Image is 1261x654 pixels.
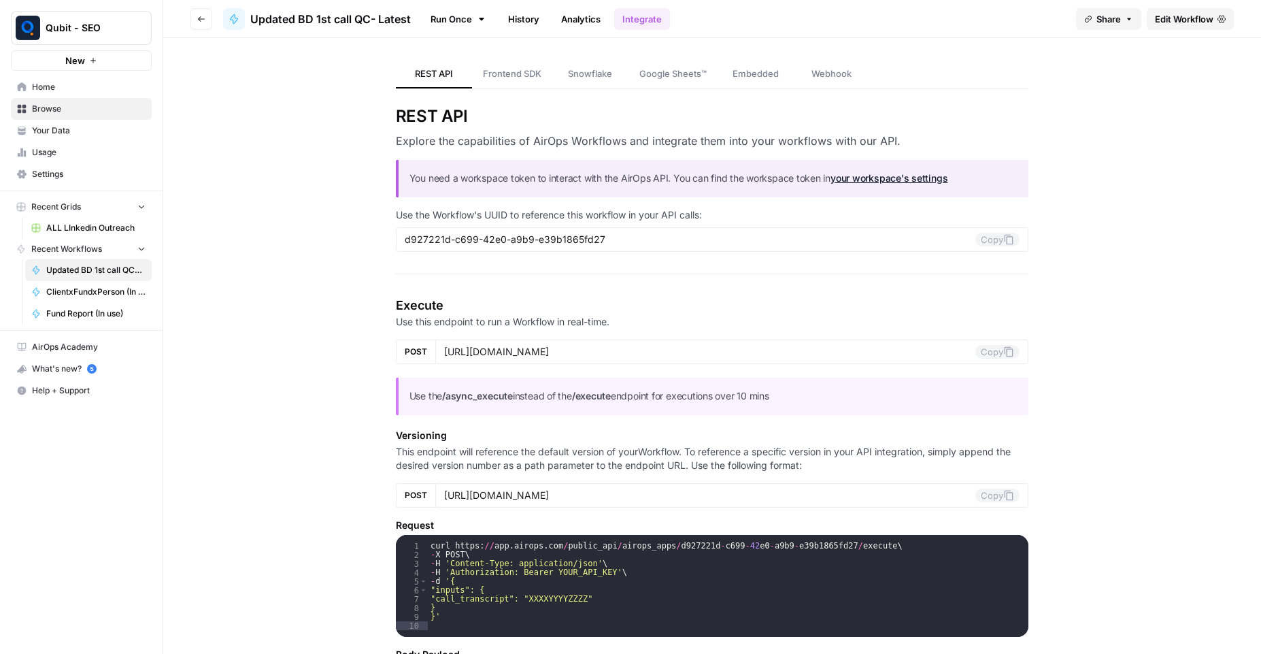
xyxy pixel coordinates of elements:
[223,8,411,30] a: Updated BD 1st call QC- Latest
[87,364,97,374] a: 5
[250,11,411,27] span: Updated BD 1st call QC- Latest
[811,67,852,80] span: Webhook
[614,8,670,30] a: Integrate
[396,296,1029,315] h4: Execute
[1155,12,1213,26] span: Edit Workflow
[11,98,152,120] a: Browse
[639,67,707,80] span: Google Sheets™
[11,380,152,402] button: Help + Support
[90,365,93,372] text: 5
[32,146,146,159] span: Usage
[396,315,1029,329] p: Use this endpoint to run a Workflow in real-time.
[553,8,609,30] a: Analytics
[16,16,40,40] img: Qubit - SEO Logo
[11,197,152,217] button: Recent Grids
[396,60,472,88] a: REST API
[396,621,428,630] div: 10
[409,171,1018,186] p: You need a workspace token to interact with the AirOps API. You can find the workspace token in
[628,60,718,88] a: Google Sheets™
[975,345,1020,359] button: Copy
[568,67,612,80] span: Snowflake
[409,389,1018,404] p: Use the instead of the endpoint for executions over 10 mins
[11,11,152,45] button: Workspace: Qubit - SEO
[396,595,428,604] div: 7
[32,103,146,115] span: Browse
[31,201,81,213] span: Recent Grids
[552,60,628,88] a: Snowflake
[11,358,152,380] button: What's new? 5
[420,577,427,586] span: Toggle code folding, rows 5 through 9
[396,577,428,586] div: 5
[65,54,85,67] span: New
[396,105,1029,127] h2: REST API
[396,133,1029,149] h3: Explore the capabilities of AirOps Workflows and integrate them into your workflows with our API.
[1096,12,1121,26] span: Share
[1076,8,1141,30] button: Share
[11,336,152,358] a: AirOps Academy
[32,385,146,397] span: Help + Support
[794,60,870,88] a: Webhook
[11,142,152,163] a: Usage
[405,346,427,358] span: POST
[11,239,152,259] button: Recent Workflows
[12,359,151,379] div: What's new?
[420,586,427,595] span: Toggle code folding, rows 6 through 8
[396,604,428,612] div: 8
[422,7,494,31] a: Run Once
[396,568,428,577] div: 4
[396,208,1029,222] p: Use the Workflow's UUID to reference this workflow in your API calls:
[32,168,146,180] span: Settings
[46,222,146,234] span: ALL LInkedin Outreach
[11,163,152,185] a: Settings
[11,120,152,142] a: Your Data
[396,612,428,621] div: 9
[975,489,1020,502] button: Copy
[31,243,102,255] span: Recent Workflows
[11,50,152,71] button: New
[46,21,128,35] span: Qubit - SEO
[396,445,1029,472] p: This endpoint will reference the default version of your Workflow . To reference a specific versi...
[396,429,1029,442] h5: Versioning
[11,76,152,98] a: Home
[396,559,428,568] div: 3
[405,489,427,502] span: POST
[25,281,152,303] a: ClientxFundxPerson (In use)
[46,264,146,276] span: Updated BD 1st call QC- Latest
[32,81,146,93] span: Home
[572,390,611,402] strong: /execute
[415,67,453,80] span: REST API
[483,67,541,80] span: Frontend SDK
[396,551,428,559] div: 2
[500,8,548,30] a: History
[718,60,794,88] a: Embedded
[46,308,146,320] span: Fund Report (In use)
[46,286,146,298] span: ClientxFundxPerson (In use)
[975,233,1020,246] button: Copy
[1147,8,1234,30] a: Edit Workflow
[25,217,152,239] a: ALL LInkedin Outreach
[830,172,947,184] a: your workspace's settings
[396,542,428,551] div: 1
[25,303,152,325] a: Fund Report (In use)
[442,390,513,402] strong: /async_execute
[733,67,779,80] span: Embedded
[396,586,428,595] div: 6
[32,125,146,137] span: Your Data
[396,519,1029,532] h5: Request
[25,259,152,281] a: Updated BD 1st call QC- Latest
[472,60,552,88] a: Frontend SDK
[32,341,146,353] span: AirOps Academy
